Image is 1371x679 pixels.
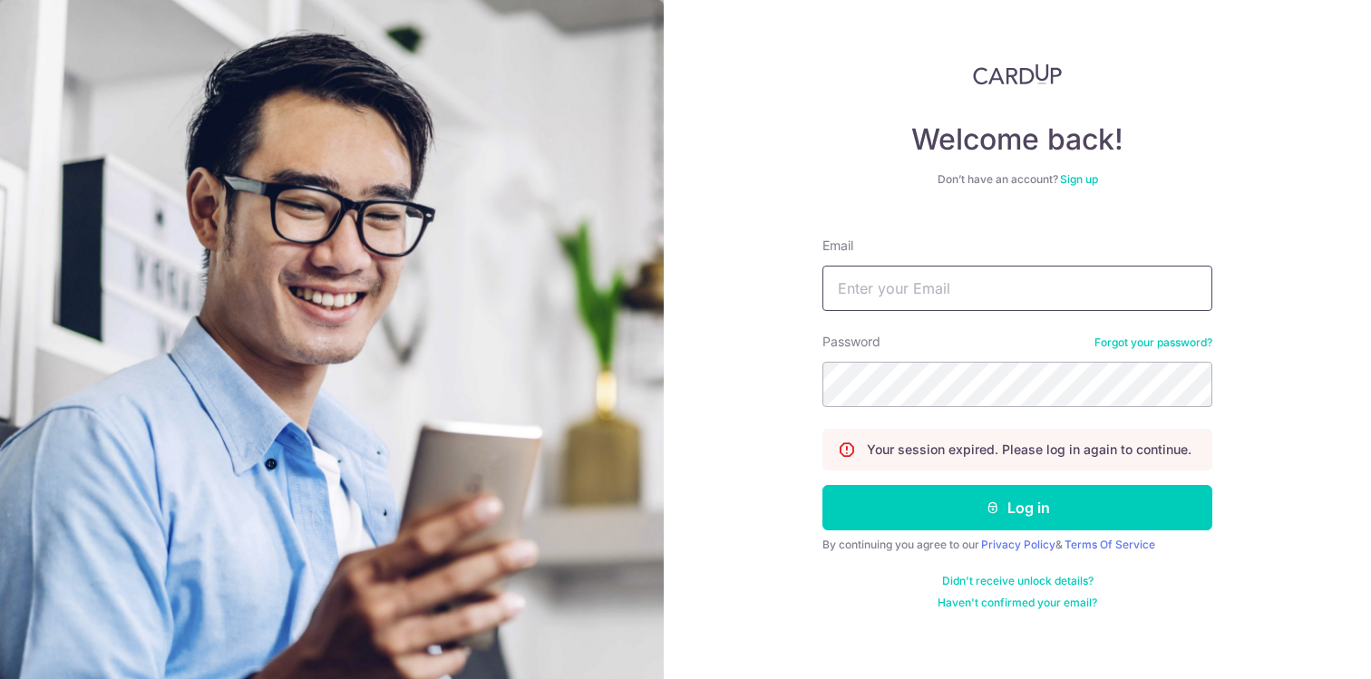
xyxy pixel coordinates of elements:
[822,333,880,351] label: Password
[822,485,1212,530] button: Log in
[973,63,1062,85] img: CardUp Logo
[942,574,1094,588] a: Didn't receive unlock details?
[1060,172,1098,186] a: Sign up
[42,13,79,29] span: Help
[981,538,1055,551] a: Privacy Policy
[822,237,853,255] label: Email
[822,172,1212,187] div: Don’t have an account?
[938,596,1097,610] a: Haven't confirmed your email?
[822,121,1212,158] h4: Welcome back!
[1094,335,1212,350] a: Forgot your password?
[822,266,1212,311] input: Enter your Email
[867,441,1191,459] p: Your session expired. Please log in again to continue.
[822,538,1212,552] div: By continuing you agree to our &
[1065,538,1155,551] a: Terms Of Service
